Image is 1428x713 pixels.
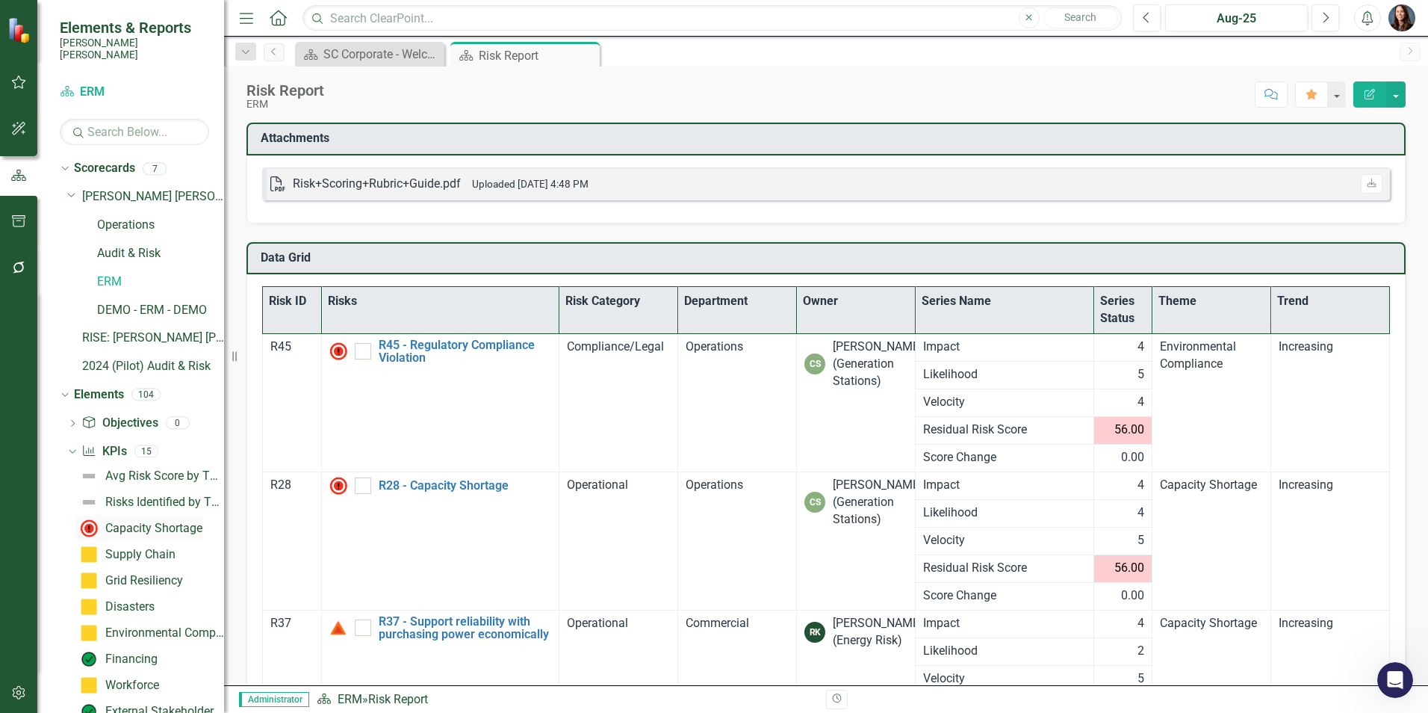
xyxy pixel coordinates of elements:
a: Financing [76,647,158,671]
a: ERM [338,692,362,706]
span: Capacity Shortage [1160,478,1257,492]
div: Getting Started Guide - Element Detail Pages [31,444,250,475]
h3: Data Grid [261,251,1397,265]
span: Commercial [686,616,749,630]
span: Administrator [239,692,309,707]
div: [PERSON_NAME] (Energy Risk) [833,615,922,649]
a: R28 - Capacity Shortage [379,479,552,493]
span: 56.00 [1114,560,1144,577]
span: Search [1064,11,1096,23]
td: Double-Click to Edit [1093,527,1152,555]
span: Increasing [1279,616,1333,630]
img: Not Meeting Target [80,519,98,537]
a: ERM [60,84,209,101]
td: Double-Click to Edit Right Click for Context Menu [321,472,559,610]
span: 5 [1137,532,1144,549]
div: Grid Resiliency [105,574,183,587]
img: Caution [80,624,98,642]
p: How can we help? [30,157,269,182]
div: Product update [31,300,119,316]
span: Search for help [31,410,121,425]
td: Double-Click to Edit [263,472,322,610]
span: Capacity Shortage [1160,616,1257,630]
span: Environmental Compliance [1160,339,1236,371]
div: Workforce [105,679,159,692]
td: Double-Click to Edit [263,333,322,472]
span: 0.00 [1121,449,1144,466]
td: Double-Click to Edit [1271,472,1390,610]
small: Uploaded [DATE] 4:48 PM [472,178,589,190]
img: Not Defined [80,493,98,511]
a: Avg Risk Score by Theme [76,464,224,488]
a: Scorecards [74,160,135,177]
a: DEMO - ERM - DEMO [97,302,224,319]
td: Double-Click to Edit [1093,472,1152,499]
div: 15 [134,445,158,457]
a: Workforce [76,673,159,697]
div: [PERSON_NAME] (Generation Stations) [833,477,922,528]
div: Financing [105,652,158,666]
span: 2 [1137,643,1144,660]
img: Caution [80,598,98,616]
span: Score Change [923,449,1086,466]
td: Double-Click to Edit [1152,472,1271,610]
div: Recent message [31,214,268,229]
span: Elements & Reports [60,19,209,37]
span: Increasing [1279,478,1333,492]
td: Double-Click to Edit [1093,389,1152,416]
span: Residual Risk Score [923,560,1086,577]
img: Not Defined [80,467,98,485]
span: Home [20,504,54,514]
img: Tami Griswold [1388,4,1415,31]
div: Close [257,24,284,51]
td: Double-Click to Edit [915,610,1093,638]
td: Double-Click to Edit [915,472,1093,499]
a: Grid Resiliency [76,569,183,593]
span: Impact [923,339,1086,356]
img: ClearPoint Strategy [7,17,34,43]
a: SC Corporate - Welcome to ClearPoint [299,45,441,64]
span: Velocity [923,532,1086,549]
td: Double-Click to Edit [559,333,678,472]
a: KPIs [81,443,126,460]
p: Hi [PERSON_NAME] 👋 [30,106,269,157]
div: Avg Risk Score by Theme [105,469,224,483]
a: 2024 (Pilot) Audit & Risk [82,358,224,375]
button: Help [224,466,299,526]
a: R45 - Regulatory Compliance Violation [379,339,552,365]
img: Profile image for Jeff [217,24,246,54]
div: CS [804,492,825,513]
a: Supply Chain [76,543,176,567]
input: Search Below... [60,119,209,145]
small: [PERSON_NAME] [PERSON_NAME] [60,37,209,61]
td: Double-Click to Edit [1093,499,1152,527]
div: Recent messageProfile image for JeffRate your conversation[PERSON_NAME]•3h ago [15,201,284,280]
td: Double-Click to Edit [678,472,797,610]
td: Double-Click to Edit [1093,665,1152,693]
img: logo [30,29,158,52]
img: Profile image for Jeff [31,236,60,266]
span: 5 [1137,366,1144,383]
div: 🚀 ClearPoint Next 5 Release Highlights! [31,325,241,356]
span: 0.00 [1121,587,1144,605]
a: [PERSON_NAME] [PERSON_NAME] CORPORATE Balanced Scorecard [82,188,224,206]
img: Caution [80,546,98,564]
span: Likelihood [923,643,1086,660]
span: 56.00 [1114,422,1144,439]
a: Operations [97,217,224,234]
span: Rate your conversation [66,237,188,249]
div: SC Corporate - Welcome to ClearPoint [323,45,441,64]
td: Double-Click to Edit [797,472,916,610]
span: Help [249,504,273,514]
td: Double-Click to Edit [915,527,1093,555]
span: Likelihood [923,504,1086,522]
span: 4 [1137,477,1144,494]
span: News [173,504,201,514]
a: ERM [97,274,224,291]
td: Double-Click to Edit [915,389,1093,416]
img: High Alert [329,342,347,360]
a: Risks Identified by Theme [76,490,224,514]
span: Likelihood [923,366,1086,383]
td: Double-Click to Edit [915,333,1093,361]
div: Supply Chain [105,548,176,561]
